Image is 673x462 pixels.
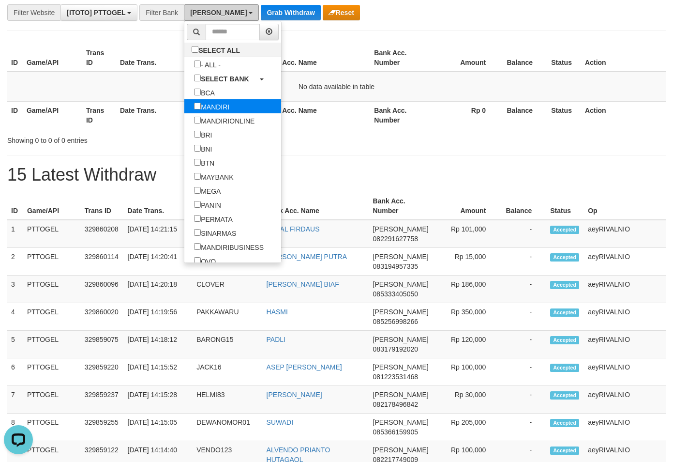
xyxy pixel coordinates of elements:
input: - ALL - [194,61,201,67]
th: Action [581,101,666,129]
th: Game/API [23,192,81,220]
td: Rp 120,000 [433,331,501,358]
div: Filter Bank [139,4,184,21]
input: MAYBANK [194,173,201,180]
input: MANDIRI [194,103,201,109]
td: [DATE] 14:19:56 [124,303,193,331]
th: Trans ID [82,101,116,129]
td: - [500,414,546,441]
button: [PERSON_NAME] [184,4,259,21]
a: SELECT BANK [184,71,281,85]
span: [ITOTO] PTTOGEL [67,9,125,16]
span: [PERSON_NAME] [373,280,429,288]
span: Accepted [550,281,579,289]
span: Copy 085256998266 to clipboard [373,318,418,325]
th: Op [584,192,666,220]
td: [DATE] 14:20:41 [124,248,193,276]
th: ID [7,44,23,72]
a: PADLI [267,336,285,343]
label: MAYBANK [184,169,243,184]
span: [PERSON_NAME] [373,253,429,261]
a: [PERSON_NAME] PUTRA [267,253,347,261]
td: [DATE] 14:21:15 [124,220,193,248]
a: SUWADI [267,418,293,426]
td: - [500,331,546,358]
th: Game/API [23,44,82,72]
label: MANDIRI [184,99,239,113]
th: ID [7,101,23,129]
td: 329860114 [81,248,124,276]
td: aeyRIVALNIO [584,414,666,441]
button: Open LiveChat chat widget [4,4,33,33]
td: aeyRIVALNIO [584,303,666,331]
span: [PERSON_NAME] [373,336,429,343]
th: Status [546,192,584,220]
td: aeyRIVALNIO [584,331,666,358]
td: 3 [7,276,23,303]
label: BNI [184,141,222,155]
input: OVO [194,257,201,264]
th: Bank Acc. Name [260,44,371,72]
td: CLOVER [193,276,262,303]
th: Balance [500,101,547,129]
span: [PERSON_NAME] [373,225,429,233]
button: Reset [323,5,360,20]
th: Bank Acc. Name [260,101,371,129]
label: - ALL - [184,57,230,71]
span: Copy 085333405050 to clipboard [373,290,418,298]
div: Filter Website [7,4,60,21]
span: Accepted [550,391,579,400]
th: Game/API [23,101,82,129]
td: - [500,358,546,386]
span: [PERSON_NAME] [373,418,429,426]
th: Action [581,44,666,72]
td: aeyRIVALNIO [584,276,666,303]
span: Copy 082291627758 to clipboard [373,235,418,243]
th: Trans ID [81,192,124,220]
h1: 15 Latest Withdraw [7,165,666,185]
td: [DATE] 14:15:52 [124,358,193,386]
th: Amount [433,192,501,220]
th: Amount [430,44,500,72]
td: 329860020 [81,303,124,331]
span: Accepted [550,336,579,344]
td: PTTOGEL [23,358,81,386]
input: BNI [194,145,201,152]
label: OVO [184,254,225,268]
td: 1 [7,220,23,248]
button: Grab Withdraw [261,5,320,20]
td: 329860096 [81,276,124,303]
td: aeyRIVALNIO [584,220,666,248]
th: Status [547,44,581,72]
span: [PERSON_NAME] [190,9,247,16]
td: 4 [7,303,23,331]
td: Rp 15,000 [433,248,501,276]
td: PTTOGEL [23,386,81,414]
td: - [500,276,546,303]
span: Copy 081223531468 to clipboard [373,373,418,381]
button: [ITOTO] PTTOGEL [60,4,137,21]
td: Rp 30,000 [433,386,501,414]
span: Accepted [550,447,579,455]
td: 7 [7,386,23,414]
td: [DATE] 14:20:18 [124,276,193,303]
td: - [500,220,546,248]
td: 329859255 [81,414,124,441]
label: MANDIRIBUSINESS [184,240,273,254]
span: [PERSON_NAME] [373,363,429,371]
td: PTTOGEL [23,248,81,276]
span: Accepted [550,364,579,372]
input: PERMATA [194,215,201,222]
td: Rp 350,000 [433,303,501,331]
th: ID [7,192,23,220]
div: Showing 0 to 0 of 0 entries [7,132,273,145]
td: [DATE] 14:18:12 [124,331,193,358]
td: aeyRIVALNIO [584,386,666,414]
th: Balance [500,44,547,72]
input: PANIN [194,201,201,208]
label: BCA [184,85,224,99]
input: SELECT BANK [194,75,201,81]
td: - [500,303,546,331]
td: 329859220 [81,358,124,386]
span: Accepted [550,226,579,234]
